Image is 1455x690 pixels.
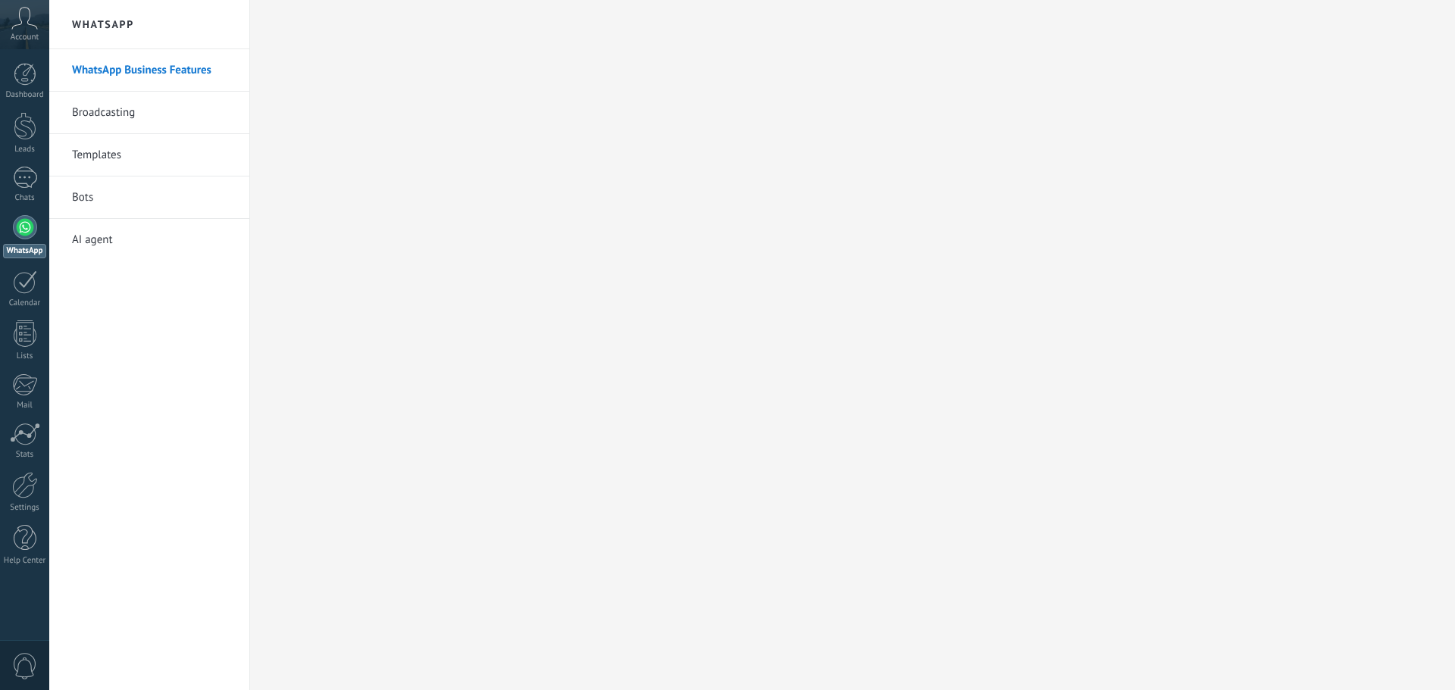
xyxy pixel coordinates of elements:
[3,145,47,155] div: Leads
[72,92,234,134] a: Broadcasting
[3,351,47,361] div: Lists
[3,503,47,513] div: Settings
[49,134,249,176] li: Templates
[49,219,249,261] li: AI agent
[49,49,249,92] li: WhatsApp Business Features
[72,176,234,219] a: Bots
[72,219,234,261] a: AI agent
[3,450,47,460] div: Stats
[3,90,47,100] div: Dashboard
[3,298,47,308] div: Calendar
[72,134,234,176] a: Templates
[11,33,39,42] span: Account
[49,176,249,219] li: Bots
[49,92,249,134] li: Broadcasting
[3,244,46,258] div: WhatsApp
[3,556,47,566] div: Help Center
[3,401,47,411] div: Mail
[72,49,234,92] a: WhatsApp Business Features
[3,193,47,203] div: Chats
